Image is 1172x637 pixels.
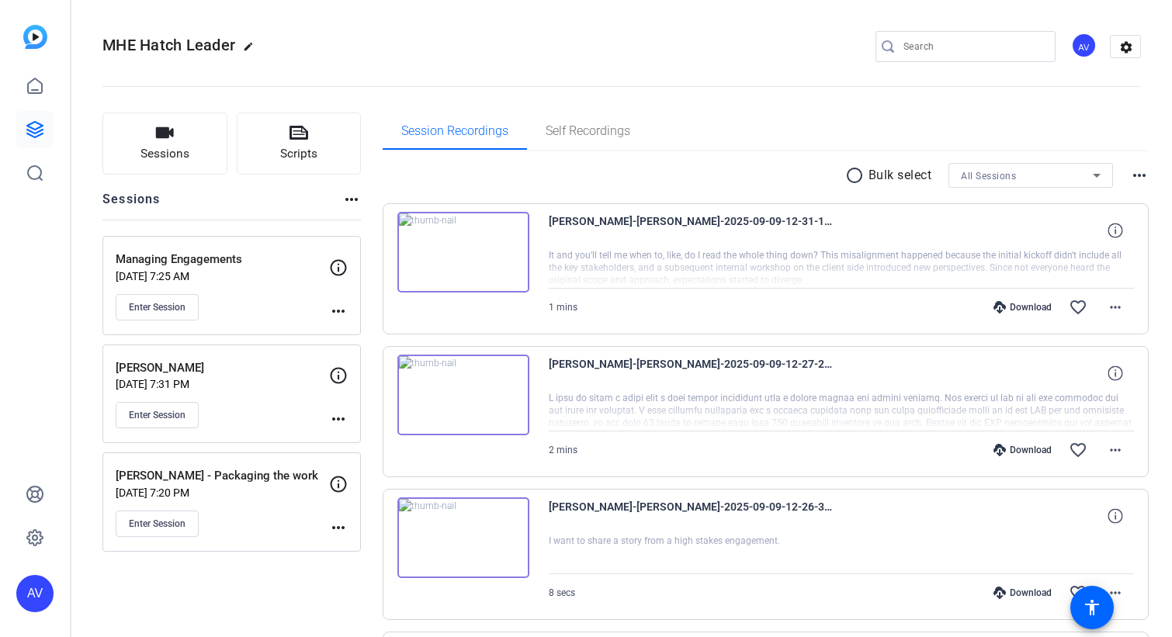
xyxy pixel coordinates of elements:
mat-icon: favorite_border [1069,298,1087,317]
span: 2 mins [549,445,577,455]
button: Enter Session [116,511,199,537]
p: [PERSON_NAME] [116,359,329,377]
div: AV [1071,33,1097,58]
p: [DATE] 7:20 PM [116,486,329,499]
button: Sessions [102,113,227,175]
img: thumb-nail [397,212,529,293]
button: Enter Session [116,294,199,320]
mat-icon: more_horiz [1106,441,1125,459]
div: Download [986,301,1059,313]
input: Search [903,37,1043,56]
img: thumb-nail [397,497,529,578]
span: Self Recordings [546,125,630,137]
mat-icon: more_horiz [329,518,348,537]
span: 1 mins [549,302,577,313]
p: Managing Engagements [116,251,329,268]
span: Sessions [140,145,189,163]
span: [PERSON_NAME]-[PERSON_NAME]-2025-09-09-12-31-12-140-0 [549,212,836,249]
ngx-avatar: Amanda Vintinner [1071,33,1098,60]
span: Enter Session [129,301,186,313]
div: Download [986,587,1059,599]
img: blue-gradient.svg [23,25,47,49]
span: Enter Session [129,518,186,530]
mat-icon: favorite_border [1069,583,1087,602]
mat-icon: radio_button_unchecked [845,166,869,185]
span: Enter Session [129,409,186,421]
span: [PERSON_NAME]-[PERSON_NAME]-2025-09-09-12-27-20-203-0 [549,355,836,392]
span: All Sessions [961,171,1016,182]
mat-icon: more_horiz [1106,583,1125,602]
span: 8 secs [549,587,575,598]
mat-icon: more_horiz [1106,298,1125,317]
p: [PERSON_NAME] - Packaging the work [116,467,329,485]
h2: Sessions [102,190,161,220]
mat-icon: more_horiz [1130,166,1149,185]
mat-icon: settings [1111,36,1142,59]
p: [DATE] 7:25 AM [116,270,329,282]
span: MHE Hatch Leader [102,36,235,54]
mat-icon: more_horiz [329,410,348,428]
mat-icon: more_horiz [342,190,361,209]
span: [PERSON_NAME]-[PERSON_NAME]-2025-09-09-12-26-33-369-0 [549,497,836,535]
p: [DATE] 7:31 PM [116,378,329,390]
span: Session Recordings [401,125,508,137]
mat-icon: edit [243,41,262,60]
mat-icon: favorite_border [1069,441,1087,459]
p: Bulk select [869,166,932,185]
div: AV [16,575,54,612]
mat-icon: more_horiz [329,302,348,320]
button: Scripts [237,113,362,175]
span: Scripts [280,145,317,163]
img: thumb-nail [397,355,529,435]
div: Download [986,444,1059,456]
button: Enter Session [116,402,199,428]
mat-icon: accessibility [1083,598,1101,617]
